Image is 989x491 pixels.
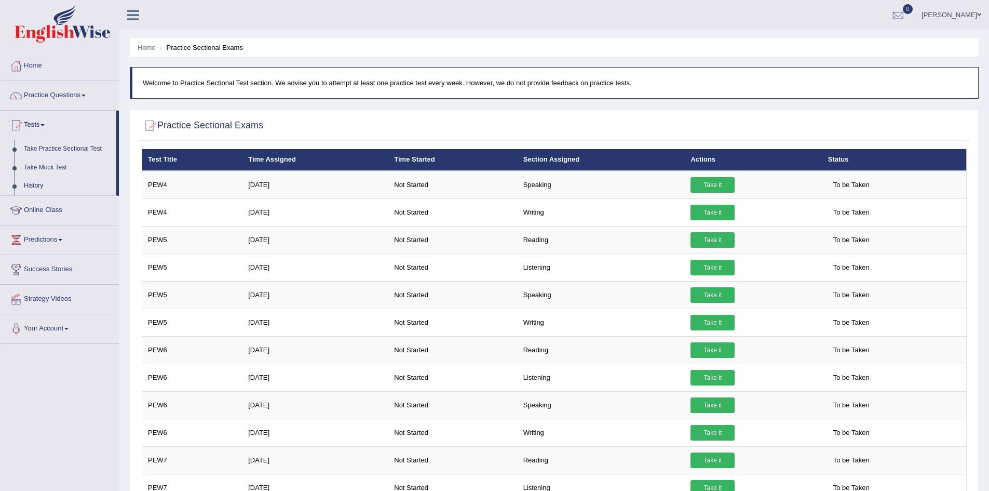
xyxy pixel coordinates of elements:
[690,177,735,193] a: Take it
[828,177,875,193] span: To be Taken
[19,158,116,177] a: Take Mock Test
[822,149,967,171] th: Status
[142,198,243,226] td: PEW4
[388,446,517,474] td: Not Started
[142,391,243,419] td: PEW6
[828,287,875,303] span: To be Taken
[685,149,822,171] th: Actions
[143,78,968,88] p: Welcome to Practice Sectional Test section. We advise you to attempt at least one practice test e...
[518,419,685,446] td: Writing
[828,453,875,468] span: To be Taken
[1,285,119,311] a: Strategy Videos
[388,391,517,419] td: Not Started
[388,364,517,391] td: Not Started
[242,309,388,336] td: [DATE]
[157,43,243,52] li: Practice Sectional Exams
[388,171,517,199] td: Not Started
[518,198,685,226] td: Writing
[242,281,388,309] td: [DATE]
[242,226,388,254] td: [DATE]
[142,171,243,199] td: PEW4
[242,171,388,199] td: [DATE]
[142,281,243,309] td: PEW5
[690,232,735,248] a: Take it
[518,336,685,364] td: Reading
[828,397,875,413] span: To be Taken
[518,171,685,199] td: Speaking
[388,226,517,254] td: Not Started
[142,226,243,254] td: PEW5
[242,198,388,226] td: [DATE]
[518,446,685,474] td: Reading
[518,149,685,171] th: Section Assigned
[1,314,119,340] a: Your Account
[142,446,243,474] td: PEW7
[828,260,875,275] span: To be Taken
[1,81,119,107] a: Practice Questions
[903,4,913,14] span: 0
[690,370,735,386] a: Take it
[1,225,119,251] a: Predictions
[690,315,735,330] a: Take it
[388,419,517,446] td: Not Started
[518,254,685,281] td: Listening
[142,149,243,171] th: Test Title
[518,309,685,336] td: Writing
[142,254,243,281] td: PEW5
[690,453,735,468] a: Take it
[242,336,388,364] td: [DATE]
[1,196,119,222] a: Online Class
[828,370,875,386] span: To be Taken
[19,140,116,158] a: Take Practice Sectional Test
[142,419,243,446] td: PEW6
[690,425,735,441] a: Take it
[690,205,735,220] a: Take it
[19,177,116,195] a: History
[388,149,517,171] th: Time Started
[242,419,388,446] td: [DATE]
[242,391,388,419] td: [DATE]
[388,254,517,281] td: Not Started
[142,364,243,391] td: PEW6
[1,255,119,281] a: Success Stories
[388,309,517,336] td: Not Started
[388,198,517,226] td: Not Started
[690,342,735,358] a: Take it
[518,364,685,391] td: Listening
[518,226,685,254] td: Reading
[142,309,243,336] td: PEW5
[690,287,735,303] a: Take it
[138,44,156,51] a: Home
[388,281,517,309] td: Not Started
[690,260,735,275] a: Take it
[242,446,388,474] td: [DATE]
[242,149,388,171] th: Time Assigned
[142,336,243,364] td: PEW6
[518,281,685,309] td: Speaking
[828,315,875,330] span: To be Taken
[828,425,875,441] span: To be Taken
[690,397,735,413] a: Take it
[242,364,388,391] td: [DATE]
[828,342,875,358] span: To be Taken
[142,118,263,134] h2: Practice Sectional Exams
[828,205,875,220] span: To be Taken
[388,336,517,364] td: Not Started
[828,232,875,248] span: To be Taken
[1,111,116,137] a: Tests
[1,51,119,77] a: Home
[518,391,685,419] td: Speaking
[242,254,388,281] td: [DATE]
